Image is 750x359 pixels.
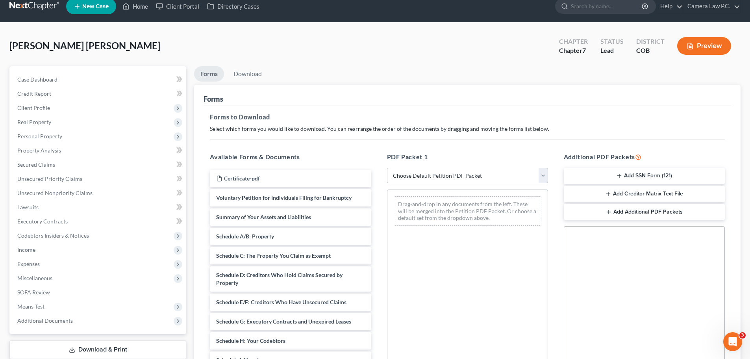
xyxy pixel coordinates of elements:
[17,90,51,97] span: Credit Report
[11,214,186,229] a: Executory Contracts
[11,285,186,299] a: SOFA Review
[17,147,61,154] span: Property Analysis
[11,200,186,214] a: Lawsuits
[17,161,55,168] span: Secured Claims
[636,46,665,55] div: COB
[216,299,346,305] span: Schedule E/F: Creditors Who Have Unsecured Claims
[559,46,588,55] div: Chapter
[600,46,624,55] div: Lead
[82,4,109,9] span: New Case
[387,152,548,162] h5: PDF Packet 1
[216,233,274,240] span: Schedule A/B: Property
[11,186,186,200] a: Unsecured Nonpriority Claims
[11,87,186,101] a: Credit Report
[564,186,725,202] button: Add Creditor Matrix Text File
[564,168,725,184] button: Add SSN Form (121)
[216,194,352,201] span: Voluntary Petition for Individuals Filing for Bankruptcy
[210,152,371,162] h5: Available Forms & Documents
[636,37,665,46] div: District
[17,190,93,196] span: Unsecured Nonpriority Claims
[194,66,224,82] a: Forms
[559,37,588,46] div: Chapter
[224,175,260,182] span: Certificate-pdf
[582,47,586,54] span: 7
[723,332,742,351] iframe: Intercom live chat
[216,337,285,344] span: Schedule H: Your Codebtors
[210,112,725,122] h5: Forms to Download
[11,172,186,186] a: Unsecured Priority Claims
[564,204,725,220] button: Add Additional PDF Packets
[216,272,343,286] span: Schedule D: Creditors Who Hold Claims Secured by Property
[11,158,186,172] a: Secured Claims
[394,196,541,226] div: Drag-and-drop in any documents from the left. These will be merged into the Petition PDF Packet. ...
[210,125,725,133] p: Select which forms you would like to download. You can rearrange the order of the documents by dr...
[17,76,57,83] span: Case Dashboard
[17,119,51,125] span: Real Property
[17,289,50,296] span: SOFA Review
[11,143,186,158] a: Property Analysis
[216,318,351,325] span: Schedule G: Executory Contracts and Unexpired Leases
[17,232,89,239] span: Codebtors Insiders & Notices
[9,340,186,359] a: Download & Print
[216,214,311,220] span: Summary of Your Assets and Liabilities
[17,260,40,267] span: Expenses
[17,218,68,225] span: Executory Contracts
[17,246,35,253] span: Income
[204,94,223,104] div: Forms
[216,252,331,259] span: Schedule C: The Property You Claim as Exempt
[17,275,52,281] span: Miscellaneous
[17,133,62,140] span: Personal Property
[227,66,268,82] a: Download
[17,104,50,111] span: Client Profile
[739,332,746,339] span: 3
[9,40,160,51] span: [PERSON_NAME] [PERSON_NAME]
[17,204,39,210] span: Lawsuits
[17,175,82,182] span: Unsecured Priority Claims
[17,317,73,324] span: Additional Documents
[17,303,44,310] span: Means Test
[11,73,186,87] a: Case Dashboard
[677,37,731,55] button: Preview
[600,37,624,46] div: Status
[564,152,725,162] h5: Additional PDF Packets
